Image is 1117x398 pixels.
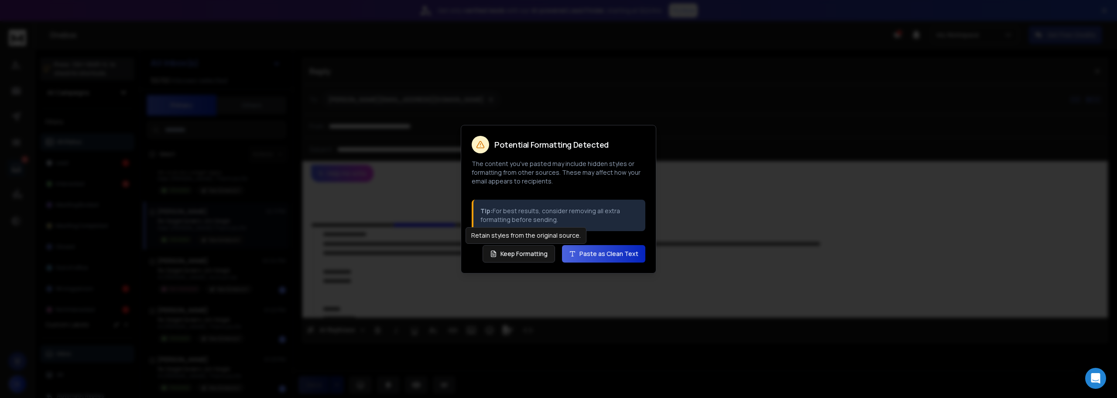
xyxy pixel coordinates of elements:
p: The content you've pasted may include hidden styles or formatting from other sources. These may a... [472,159,645,186]
div: Retain styles from the original source. [466,227,586,244]
h2: Potential Formatting Detected [494,141,609,149]
p: For best results, consider removing all extra formatting before sending. [480,207,638,224]
div: Open Intercom Messenger [1085,368,1106,389]
button: Keep Formatting [483,245,555,263]
button: Paste as Clean Text [562,245,645,263]
strong: Tip: [480,207,493,215]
